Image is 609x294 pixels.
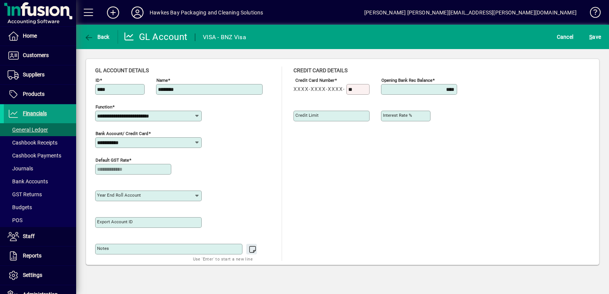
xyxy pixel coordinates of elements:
[95,67,149,73] span: GL account details
[23,52,49,58] span: Customers
[8,140,57,146] span: Cashbook Receipts
[8,178,48,184] span: Bank Accounts
[8,127,48,133] span: General Ledger
[97,192,141,198] mat-label: Year end roll account
[4,214,76,227] a: POS
[97,246,109,251] mat-label: Notes
[23,91,45,97] span: Products
[589,34,592,40] span: S
[125,6,150,19] button: Profile
[84,34,110,40] span: Back
[555,30,576,44] button: Cancel
[193,254,253,263] mat-hint: Use 'Enter' to start a new line
[4,162,76,175] a: Journals
[8,217,22,223] span: POS
[23,272,42,278] span: Settings
[4,149,76,162] a: Cashbook Payments
[96,157,129,163] mat-label: Default GST rate
[4,136,76,149] a: Cashbook Receipts
[557,31,574,43] span: Cancel
[4,188,76,201] a: GST Returns
[101,6,125,19] button: Add
[23,110,47,116] span: Financials
[293,86,345,92] span: XXXX-XXXX-XXXX-
[4,227,76,246] a: Staff
[96,104,112,110] mat-label: Function
[295,78,335,83] mat-label: Credit card number
[4,246,76,265] a: Reports
[4,175,76,188] a: Bank Accounts
[4,201,76,214] a: Budgets
[295,113,319,118] mat-label: Credit limit
[96,131,148,136] mat-label: Bank Account/ Credit card
[8,153,61,159] span: Cashbook Payments
[82,30,112,44] button: Back
[97,219,133,224] mat-label: Export account ID
[23,233,35,239] span: Staff
[383,113,412,118] mat-label: Interest rate %
[203,31,246,43] div: VISA - BNZ Visa
[8,165,33,172] span: Journals
[8,204,32,210] span: Budgets
[4,46,76,65] a: Customers
[381,78,432,83] mat-label: Opening bank rec balance
[4,123,76,136] a: General Ledger
[589,31,601,43] span: ave
[124,31,188,43] div: GL Account
[4,65,76,84] a: Suppliers
[96,78,100,83] mat-label: ID
[4,27,76,46] a: Home
[584,2,599,26] a: Knowledge Base
[156,78,168,83] mat-label: Name
[4,266,76,285] a: Settings
[4,85,76,104] a: Products
[8,191,42,197] span: GST Returns
[23,33,37,39] span: Home
[76,30,118,44] app-page-header-button: Back
[23,72,45,78] span: Suppliers
[23,253,41,259] span: Reports
[293,67,348,73] span: Credit card details
[587,30,603,44] button: Save
[364,6,577,19] div: [PERSON_NAME] [PERSON_NAME][EMAIL_ADDRESS][PERSON_NAME][DOMAIN_NAME]
[150,6,263,19] div: Hawkes Bay Packaging and Cleaning Solutions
